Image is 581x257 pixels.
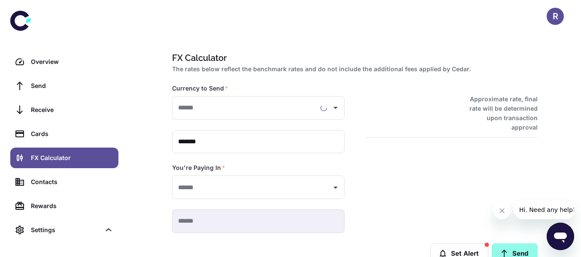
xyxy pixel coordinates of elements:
a: Contacts [10,172,118,192]
div: Send [31,81,113,91]
a: Cards [10,124,118,144]
label: Currency to Send [172,84,228,93]
iframe: Button to launch messaging window [547,223,574,250]
div: Settings [10,220,118,240]
div: Rewards [31,201,113,211]
a: Send [10,76,118,96]
button: Open [330,181,342,194]
iframe: Close message [493,202,511,219]
a: Rewards [10,196,118,216]
div: Overview [31,57,113,67]
h1: FX Calculator [172,51,534,64]
div: Settings [31,225,100,235]
button: Open [330,102,342,114]
h6: Approximate rate, final rate will be determined upon transaction approval [460,94,538,132]
a: FX Calculator [10,148,118,168]
div: Contacts [31,177,113,187]
div: FX Calculator [31,153,113,163]
label: You're Paying In [172,163,225,172]
a: Receive [10,100,118,120]
a: Overview [10,51,118,72]
span: Hi. Need any help? [5,6,62,13]
iframe: Message from company [514,200,574,219]
div: Receive [31,105,113,115]
div: Cards [31,129,113,139]
button: R [547,8,564,25]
